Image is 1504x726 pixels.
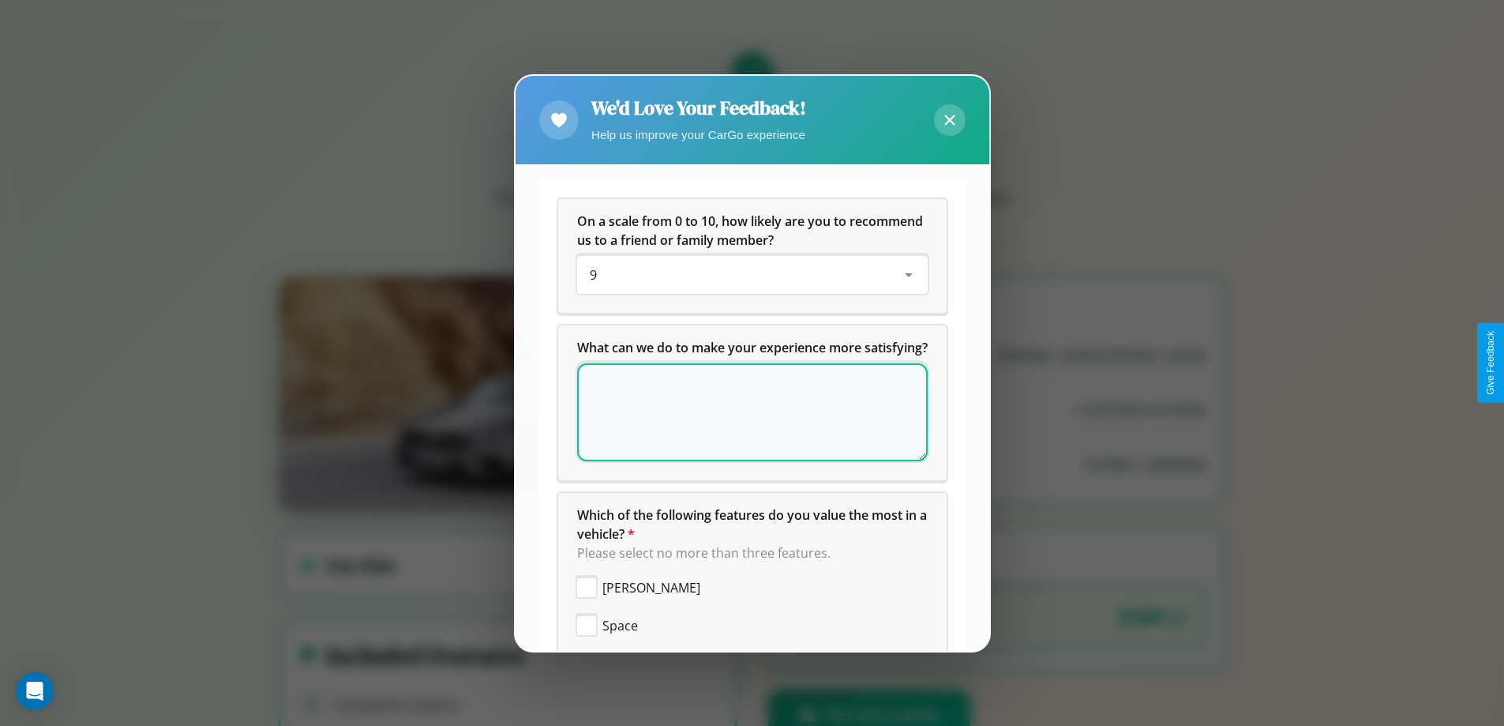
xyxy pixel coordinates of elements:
h2: We'd Love Your Feedback! [591,95,806,121]
div: Open Intercom Messenger [16,672,54,710]
div: On a scale from 0 to 10, how likely are you to recommend us to a friend or family member? [577,256,928,294]
span: On a scale from 0 to 10, how likely are you to recommend us to a friend or family member? [577,213,926,249]
div: On a scale from 0 to 10, how likely are you to recommend us to a friend or family member? [558,199,947,313]
h5: On a scale from 0 to 10, how likely are you to recommend us to a friend or family member? [577,212,928,250]
span: Which of the following features do you value the most in a vehicle? [577,506,930,543]
span: Please select no more than three features. [577,544,831,562]
div: Give Feedback [1485,331,1496,395]
p: Help us improve your CarGo experience [591,124,806,145]
span: [PERSON_NAME] [602,578,700,597]
span: Space [602,616,638,635]
span: What can we do to make your experience more satisfying? [577,339,928,356]
span: 9 [590,266,597,284]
